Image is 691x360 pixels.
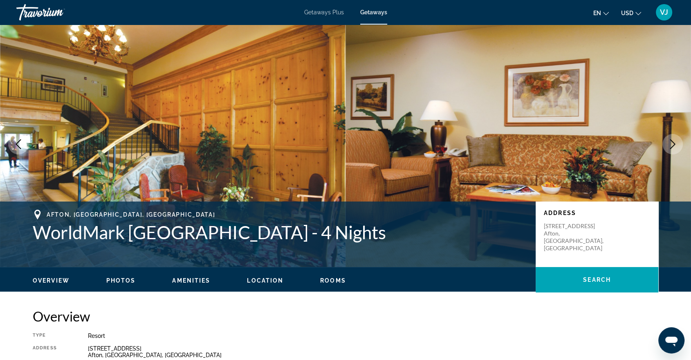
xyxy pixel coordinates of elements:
[33,333,67,339] div: Type
[33,308,658,324] h2: Overview
[16,2,98,23] a: Travorium
[621,10,633,16] span: USD
[662,134,683,154] button: Next image
[33,222,527,243] h1: WorldMark [GEOGRAPHIC_DATA] - 4 Nights
[621,7,641,19] button: Change currency
[360,9,387,16] a: Getaways
[8,134,29,154] button: Previous image
[172,277,210,284] button: Amenities
[660,8,668,16] span: VJ
[658,327,684,353] iframe: Button to launch messaging window
[247,277,283,284] span: Location
[47,211,215,218] span: Afton, [GEOGRAPHIC_DATA], [GEOGRAPHIC_DATA]
[320,277,346,284] button: Rooms
[544,222,609,252] p: [STREET_ADDRESS] Afton, [GEOGRAPHIC_DATA], [GEOGRAPHIC_DATA]
[172,277,210,284] span: Amenities
[33,277,70,284] span: Overview
[536,267,658,292] button: Search
[106,277,136,284] button: Photos
[88,333,658,339] div: Resort
[593,7,609,19] button: Change language
[304,9,344,16] a: Getaways Plus
[593,10,601,16] span: en
[320,277,346,284] span: Rooms
[247,277,283,284] button: Location
[583,276,611,283] span: Search
[106,277,136,284] span: Photos
[33,277,70,284] button: Overview
[653,4,675,21] button: User Menu
[33,345,67,358] div: Address
[88,345,658,358] div: [STREET_ADDRESS] Afton, [GEOGRAPHIC_DATA], [GEOGRAPHIC_DATA]
[544,210,650,216] p: Address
